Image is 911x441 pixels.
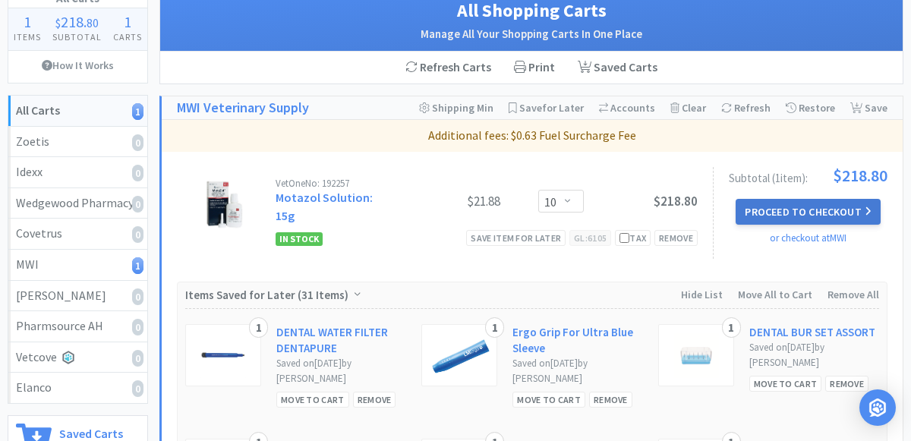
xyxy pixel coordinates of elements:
[276,232,323,246] span: In Stock
[8,30,47,44] h4: Items
[386,192,500,210] div: $21.88
[16,162,140,182] div: Idexx
[8,311,147,342] a: Pharmsource AH0
[8,373,147,403] a: Elanco0
[825,376,868,392] div: Remove
[738,288,812,301] span: Move All to Cart
[132,226,143,243] i: 0
[8,127,147,158] a: Zoetis0
[276,178,386,188] div: VetOne No: 192257
[16,317,140,336] div: Pharmsource AH
[132,288,143,305] i: 0
[61,12,84,31] span: 218
[24,12,31,31] span: 1
[512,324,642,356] a: Ergo Grip For Ultra Blue Sleeve
[736,199,880,225] button: Proceed to Checkout
[786,96,835,119] div: Restore
[8,188,147,219] a: Wedgewood Pharmacy0
[16,378,140,398] div: Elanco
[485,317,504,339] div: 1
[177,97,309,119] a: MWI Veterinary Supply
[850,96,887,119] div: Save
[47,30,108,44] h4: Subtotal
[8,96,147,127] a: All Carts1
[59,424,124,439] h6: Saved Carts
[8,157,147,188] a: Idexx0
[503,52,566,83] div: Print
[8,219,147,250] a: Covetrus0
[168,126,897,146] p: Additional fees: $0.63 Fuel Surcharge Fee
[203,178,244,232] img: 778284ff023a4075b49f3603f627d4dd_6672.jpeg
[16,255,140,275] div: MWI
[16,348,140,367] div: Vetcove
[185,288,352,302] span: Items Saved for Later ( )
[722,317,741,339] div: 1
[512,356,642,388] div: Saved on [DATE] by [PERSON_NAME]
[519,101,584,115] span: Save for Later
[276,190,373,223] a: Motazol Solution: 15g
[654,230,698,246] div: Remove
[47,14,108,30] div: .
[8,281,147,312] a: [PERSON_NAME]0
[124,12,131,31] span: 1
[132,165,143,181] i: 0
[599,96,655,119] div: Accounts
[394,52,503,83] div: Refresh Carts
[833,167,887,184] span: $218.80
[132,103,143,120] i: 1
[55,15,61,30] span: $
[654,193,698,209] span: $218.80
[132,380,143,397] i: 0
[249,317,268,339] div: 1
[512,392,585,408] div: Move to Cart
[749,324,875,340] a: DENTAL BUR SET ASSORT
[589,392,632,408] div: Remove
[670,96,706,119] div: Clear
[132,257,143,274] i: 1
[859,389,896,426] div: Open Intercom Messenger
[430,332,493,378] img: ce5edffa6ed140d894a0bfda78f47e8f_427934.png
[566,52,669,83] a: Saved Carts
[132,196,143,213] i: 0
[87,15,99,30] span: 80
[681,288,723,301] span: Hide List
[16,286,140,306] div: [PERSON_NAME]
[276,356,406,388] div: Saved on [DATE] by [PERSON_NAME]
[419,96,493,119] div: Shipping Min
[301,288,345,302] span: 31 Items
[8,342,147,373] a: Vetcove0
[132,319,143,335] i: 0
[132,350,143,367] i: 0
[749,340,879,372] div: Saved on [DATE] by [PERSON_NAME]
[466,230,566,246] div: Save item for later
[175,25,887,43] h2: Manage All Your Shopping Carts In One Place
[16,224,140,244] div: Covetrus
[353,392,396,408] div: Remove
[619,231,646,245] div: Tax
[276,324,406,356] a: DENTAL WATER FILTER DENTAPURE
[721,96,771,119] div: Refresh
[16,194,140,213] div: Wedgewood Pharmacy
[107,30,147,44] h4: Carts
[276,392,349,408] div: Move to Cart
[749,376,822,392] div: Move to Cart
[16,102,60,118] strong: All Carts
[673,332,719,378] img: 1287bc8b1ed74e63802aa3a7be603cc6_280046.png
[8,51,147,80] a: How It Works
[569,230,611,246] div: GL: 6105
[827,288,879,301] span: Remove All
[729,167,887,184] div: Subtotal ( 1 item ):
[16,132,140,152] div: Zoetis
[8,250,147,281] a: MWI1
[770,232,846,244] a: or checkout at MWI
[200,332,246,378] img: ba0a87b28f9c4136ad7262e66265243d_427965.png
[132,134,143,151] i: 0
